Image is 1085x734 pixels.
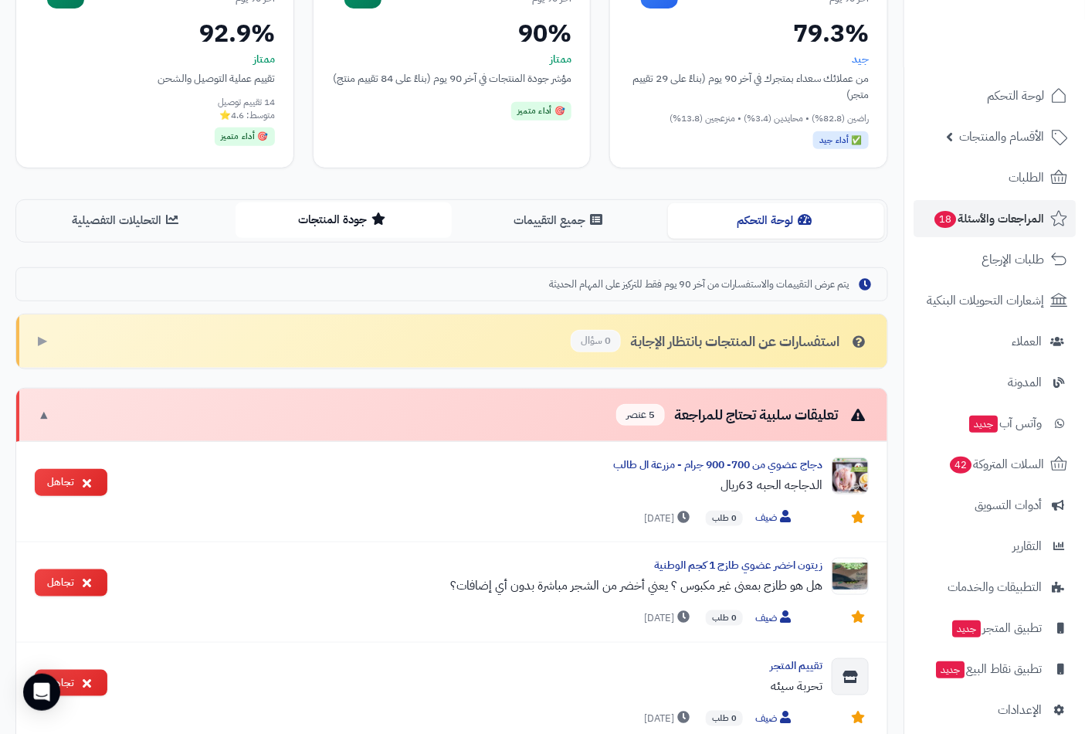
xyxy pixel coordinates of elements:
span: 0 طلب [706,511,743,526]
span: وآتس آب [968,413,1042,434]
img: Product [832,457,869,494]
button: تجاهل [35,670,107,697]
span: المراجعات والأسئلة [933,208,1044,229]
div: تعليقات سلبية تحتاج للمراجعة [616,404,869,426]
div: ممتاز [35,52,275,67]
span: التطبيقات والخدمات [948,576,1042,598]
span: المدونة [1008,372,1042,393]
a: الإعدادات [914,692,1076,729]
a: تطبيق المتجرجديد [914,610,1076,647]
span: ▶ [38,332,47,350]
span: يتم عرض التقييمات والاستفسارات من آخر 90 يوم فقط للتركيز على المهام الحديثة [549,277,849,292]
img: logo-2.png [980,24,1070,56]
span: أدوات التسويق [975,494,1042,516]
a: العملاء [914,323,1076,360]
span: ضيف [755,610,795,627]
button: جودة المنتجات [236,202,452,237]
span: طلبات الإرجاع [982,249,1044,270]
a: التطبيقات والخدمات [914,569,1076,606]
div: 🎯 أداء متميز [215,127,275,146]
span: ▼ [38,406,50,424]
span: لوحة التحكم [987,85,1044,107]
a: إشعارات التحويلات البنكية [914,282,1076,319]
span: [DATE] [644,511,693,526]
span: السلات المتروكة [948,454,1044,475]
button: التحليلات التفصيلية [19,203,236,238]
span: العملاء [1012,331,1042,352]
span: [DATE] [644,610,693,626]
a: المراجعات والأسئلة18 [914,200,1076,237]
span: ضيف [755,711,795,727]
div: جيد [629,52,869,67]
button: لوحة التحكم [668,203,884,238]
a: طلبات الإرجاع [914,241,1076,278]
button: جميع التقييمات [452,203,668,238]
div: 90% [332,21,572,46]
a: وآتس آبجديد [914,405,1076,442]
div: Open Intercom Messenger [23,674,60,711]
span: تطبيق نقاط البيع [934,658,1042,680]
a: السلات المتروكة42 [914,446,1076,483]
span: ضيف [755,510,795,526]
a: لوحة التحكم [914,77,1076,114]
div: 92.9% [35,21,275,46]
span: الأقسام والمنتجات [959,126,1044,148]
span: 5 عنصر [616,404,665,426]
a: الطلبات [914,159,1076,196]
div: 14 تقييم توصيل متوسط: 4.6⭐ [35,96,275,122]
a: تطبيق نقاط البيعجديد [914,651,1076,688]
button: تجاهل [35,569,107,596]
span: الطلبات [1009,167,1044,189]
span: 0 طلب [706,711,743,726]
a: التقارير [914,528,1076,565]
span: 42 [949,456,972,474]
span: جديد [936,661,965,678]
span: الإعدادات [998,699,1042,721]
span: إشعارات التحويلات البنكية [927,290,1044,311]
div: من عملائك سعداء بمتجرك في آخر 90 يوم (بناءً على 29 تقييم متجر) [629,70,869,103]
span: جديد [952,620,981,637]
a: أدوات التسويق [914,487,1076,524]
a: المدونة [914,364,1076,401]
span: جديد [969,416,998,433]
div: هل هو طازج بمعنى غير مكبوس ؟ يعني أخضر من الشجر مباشرة بدون أي إضافات؟ [120,576,822,595]
span: تطبيق المتجر [951,617,1042,639]
div: استفسارات عن المنتجات بانتظار الإجابة [571,330,869,352]
div: مؤشر جودة المنتجات في آخر 90 يوم (بناءً على 84 تقييم منتج) [332,70,572,87]
div: زيتون اخضر عضوي طازج 1 كجم الوطنية [120,558,822,573]
div: تقييم عملية التوصيل والشحن [35,70,275,87]
span: 0 سؤال [571,330,621,352]
img: Product [832,558,869,595]
button: تجاهل [35,469,107,496]
div: تحربة سيئه [120,677,822,695]
span: [DATE] [644,711,693,726]
div: الدجاجه الحبه 63ريال [120,476,822,494]
div: 79.3% [629,21,869,46]
div: تقييم المتجر [120,658,822,674]
div: راضين (82.8%) • محايدين (3.4%) • منزعجين (13.8%) [629,112,869,125]
div: دجاج عضوي من 700- 900 جرام - مزرعة ال طالب [120,457,822,473]
div: 🎯 أداء متميز [511,102,571,121]
div: ✅ أداء جيد [813,131,869,150]
div: ممتاز [332,52,572,67]
span: 18 [934,210,957,229]
span: التقارير [1012,535,1042,557]
span: 0 طلب [706,610,743,626]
